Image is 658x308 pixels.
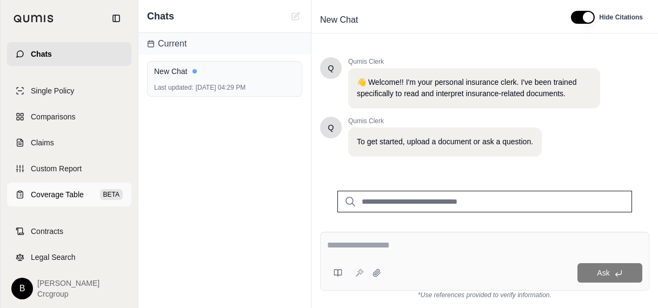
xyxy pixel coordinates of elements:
span: Single Policy [31,85,74,96]
a: Legal Search [7,245,131,269]
span: Crcgroup [37,289,99,299]
button: New Chat [289,10,302,23]
a: Claims [7,131,131,155]
span: Comparisons [31,111,75,122]
div: Edit Title [316,11,558,29]
p: To get started, upload a document or ask a question. [357,136,533,148]
span: Chats [31,49,52,59]
img: Qumis Logo [14,15,54,23]
span: Ask [597,269,609,277]
span: Qumis Clerk [348,57,600,66]
span: Hello [328,122,334,133]
span: Chats [147,9,174,24]
span: Hello [328,63,334,73]
span: Coverage Table [31,189,84,200]
a: Coverage TableBETA [7,183,131,206]
span: Legal Search [31,252,76,263]
a: Custom Report [7,157,131,180]
span: BETA [100,189,123,200]
div: [DATE] 04:29 PM [154,83,295,92]
div: B [11,278,33,299]
span: Custom Report [31,163,82,174]
button: Ask [577,263,642,283]
span: Claims [31,137,54,148]
a: Chats [7,42,131,66]
p: 👋 Welcome!! I'm your personal insurance clerk. I've been trained specifically to read and interpr... [357,77,591,99]
a: Single Policy [7,79,131,103]
button: Collapse sidebar [108,10,125,27]
div: Current [138,33,311,55]
a: Contracts [7,219,131,243]
span: New Chat [316,11,362,29]
span: Qumis Clerk [348,117,542,125]
span: [PERSON_NAME] [37,278,99,289]
div: New Chat [154,66,295,77]
span: Hide Citations [599,13,643,22]
a: Comparisons [7,105,131,129]
div: *Use references provided to verify information. [320,291,649,299]
span: Contracts [31,226,63,237]
span: Last updated: [154,83,194,92]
